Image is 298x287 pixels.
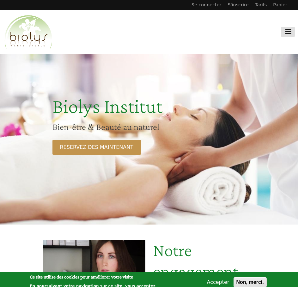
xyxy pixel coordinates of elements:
a: RESERVEZ DES MAINTENANT [52,140,141,155]
h2: Ce site utilise des cookies pour améliorer votre visite [30,273,173,280]
span: Biolys Institut [52,95,162,117]
button: Accepter [204,278,232,286]
h2: Bien-être & Beauté au naturel [52,121,175,132]
img: Accueil [3,14,54,50]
